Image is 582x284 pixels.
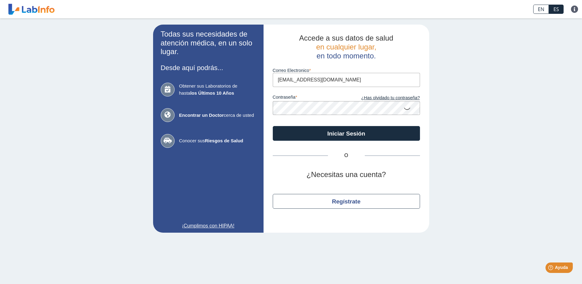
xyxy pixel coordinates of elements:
h2: ¿Necesitas una cuenta? [273,170,420,179]
span: cerca de usted [179,112,256,119]
button: Regístrate [273,194,420,209]
label: Correo Electronico [273,68,420,73]
h3: Desde aquí podrás... [161,64,256,72]
span: O [328,152,365,159]
b: Riesgos de Salud [205,138,243,143]
b: los Últimos 10 Años [190,90,234,96]
a: EN [533,5,549,14]
span: en cualquier lugar, [316,43,376,51]
a: ¿Has olvidado tu contraseña? [346,95,420,101]
span: Obtener sus Laboratorios de hasta [179,83,256,97]
a: ¡Cumplimos con HIPAA! [161,222,256,230]
span: Conocer sus [179,137,256,144]
a: ES [549,5,564,14]
label: contraseña [273,95,346,101]
span: en todo momento. [317,52,376,60]
span: Accede a sus datos de salud [299,34,393,42]
h2: Todas sus necesidades de atención médica, en un solo lugar. [161,30,256,56]
iframe: Help widget launcher [527,260,575,277]
b: Encontrar un Doctor [179,112,224,118]
button: Iniciar Sesión [273,126,420,141]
